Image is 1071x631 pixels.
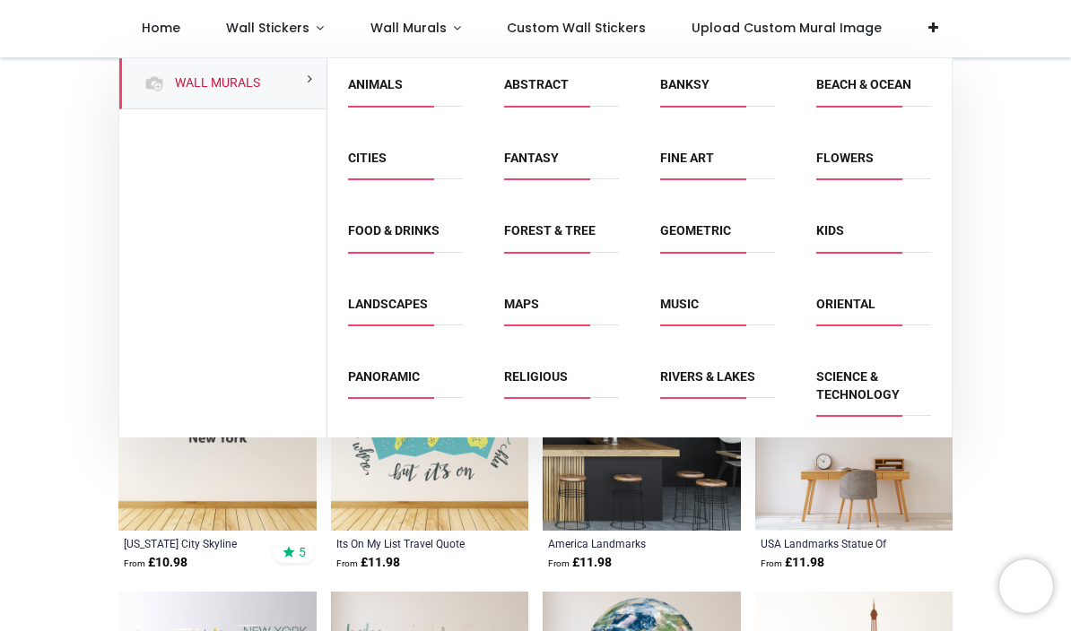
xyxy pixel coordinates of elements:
span: Food & Drinks [348,222,463,252]
strong: £ 11.98 [761,554,824,572]
a: Wall Murals [168,74,260,92]
strong: £ 11.98 [336,554,400,572]
span: Flowers [816,150,931,179]
span: Fantasy [504,150,619,179]
strong: £ 10.98 [124,554,187,572]
span: Beach & Ocean [816,76,931,106]
span: From [548,558,570,568]
iframe: Brevo live chat [999,559,1053,613]
a: Food & Drinks [348,223,440,238]
strong: £ 11.98 [548,554,612,572]
a: America Landmarks [GEOGRAPHIC_DATA] Statue Of Liberty [548,536,698,550]
a: Abstract [504,77,569,91]
span: Oriental [816,296,931,325]
span: Geometric [660,222,775,252]
a: Animals [348,77,403,91]
span: Animals [348,76,463,106]
a: Kids [816,223,844,238]
a: Cities [348,151,387,165]
span: Banksy [660,76,775,106]
a: Religious [504,369,568,384]
span: Wall Murals [370,19,447,37]
span: Custom Wall Stickers [507,19,646,37]
span: Forest & Tree [504,222,619,252]
a: [US_STATE] City Skyline [124,536,274,550]
span: 5 [299,544,306,560]
a: Its On My List Travel Quote [336,536,486,550]
a: Rivers & Lakes [660,369,755,384]
a: Forest & Tree [504,223,596,238]
span: Wall Stickers [226,19,309,37]
span: Maps [504,296,619,325]
span: Home [142,19,180,37]
a: Maps [504,297,539,311]
span: Kids [816,222,931,252]
a: Banksy [660,77,710,91]
img: Wall Murals [144,73,165,94]
a: Panoramic [348,369,420,384]
span: Rivers & Lakes [660,368,775,398]
span: Science & Technology [816,368,931,416]
span: Cities [348,150,463,179]
span: Abstract [504,76,619,106]
span: Music [660,296,775,325]
a: Science & Technology [816,369,900,402]
span: From [761,558,782,568]
span: From [336,558,358,568]
span: Panoramic [348,368,463,398]
a: Fantasy [504,151,559,165]
span: Fine Art [660,150,775,179]
a: Music [660,297,699,311]
span: From [124,558,145,568]
a: Fine Art [660,151,714,165]
a: Flowers [816,151,874,165]
span: Landscapes [348,296,463,325]
a: Landscapes [348,297,428,311]
span: Upload Custom Mural Image [692,19,882,37]
a: USA Landmarks Statue Of Liberty [761,536,910,550]
a: Geometric [660,223,731,238]
a: Oriental [816,297,875,311]
a: Beach & Ocean [816,77,911,91]
span: Religious [504,368,619,398]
